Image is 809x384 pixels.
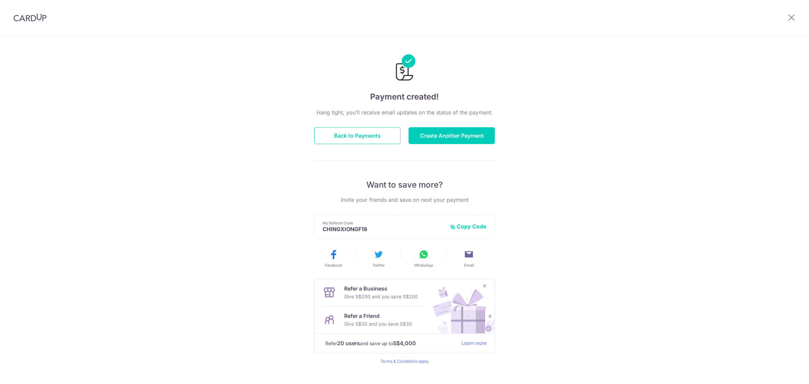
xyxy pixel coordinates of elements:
[372,263,385,268] span: Twitter
[13,13,47,22] img: CardUp
[344,320,412,328] p: Give S$30 and you save S$30
[325,263,342,268] span: Facebook
[461,339,486,348] a: Learn more
[393,339,416,347] strong: S$4,000
[394,54,415,83] img: Payments
[314,196,495,204] p: Invite your friends and save on next your payment
[337,339,360,347] strong: 20 users
[344,284,418,293] p: Refer a Business
[380,359,429,364] a: Terms & Conditions apply
[404,249,444,268] button: WhatsApp
[359,249,398,268] button: Twitter
[344,293,418,301] p: Give S$200 and you save S$200
[314,91,495,103] h4: Payment created!
[323,226,445,232] p: CHINGXIONGF18
[414,263,433,268] span: WhatsApp
[464,263,474,268] span: Email
[314,127,400,144] button: Back to Payments
[323,220,445,226] p: My Referral Code
[344,312,412,320] p: Refer a Friend
[426,279,495,333] img: Refer
[313,249,353,268] button: Facebook
[325,339,456,348] p: Refer and save up to
[314,108,495,116] p: Hang tight, you’ll receive email updates on the status of the payment.
[314,180,495,190] p: Want to save more?
[409,127,495,144] button: Create Another Payment
[449,249,489,268] button: Email
[450,223,486,230] button: Copy Code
